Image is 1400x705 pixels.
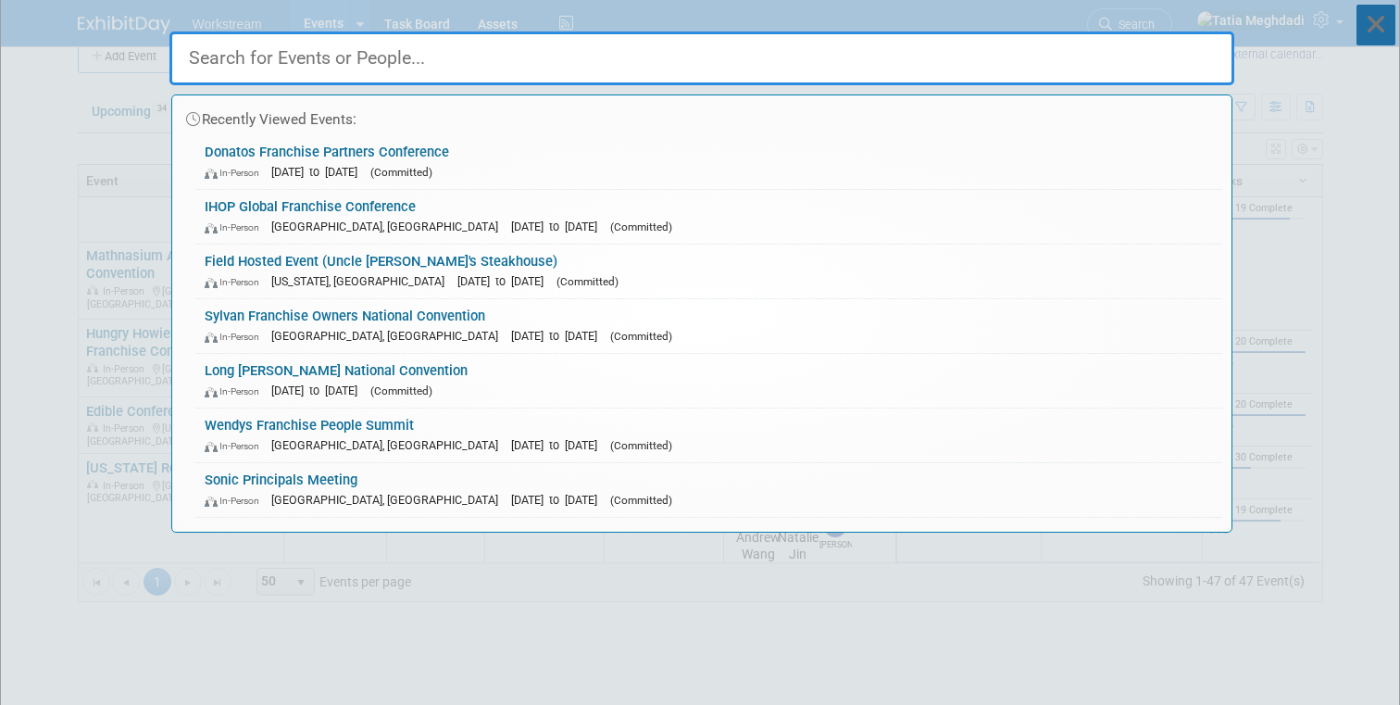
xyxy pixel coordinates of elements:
[195,135,1222,189] a: Donatos Franchise Partners Conference In-Person [DATE] to [DATE] (Committed)
[271,220,507,233] span: [GEOGRAPHIC_DATA], [GEOGRAPHIC_DATA]
[205,221,268,233] span: In-Person
[205,167,268,179] span: In-Person
[271,438,507,452] span: [GEOGRAPHIC_DATA], [GEOGRAPHIC_DATA]
[195,299,1222,353] a: Sylvan Franchise Owners National Convention In-Person [GEOGRAPHIC_DATA], [GEOGRAPHIC_DATA] [DATE]...
[511,438,606,452] span: [DATE] to [DATE]
[511,329,606,343] span: [DATE] to [DATE]
[271,329,507,343] span: [GEOGRAPHIC_DATA], [GEOGRAPHIC_DATA]
[511,493,606,507] span: [DATE] to [DATE]
[511,220,606,233] span: [DATE] to [DATE]
[205,276,268,288] span: In-Person
[205,385,268,397] span: In-Person
[271,493,507,507] span: [GEOGRAPHIC_DATA], [GEOGRAPHIC_DATA]
[169,31,1234,85] input: Search for Events or People...
[205,331,268,343] span: In-Person
[457,274,553,288] span: [DATE] to [DATE]
[181,95,1222,135] div: Recently Viewed Events:
[195,409,1222,462] a: Wendys Franchise People Summit In-Person [GEOGRAPHIC_DATA], [GEOGRAPHIC_DATA] [DATE] to [DATE] (C...
[205,440,268,452] span: In-Person
[610,220,672,233] span: (Committed)
[195,463,1222,517] a: Sonic Principals Meeting In-Person [GEOGRAPHIC_DATA], [GEOGRAPHIC_DATA] [DATE] to [DATE] (Committed)
[610,439,672,452] span: (Committed)
[271,384,367,397] span: [DATE] to [DATE]
[195,190,1222,244] a: IHOP Global Franchise Conference In-Person [GEOGRAPHIC_DATA], [GEOGRAPHIC_DATA] [DATE] to [DATE] ...
[271,165,367,179] span: [DATE] to [DATE]
[271,274,454,288] span: [US_STATE], [GEOGRAPHIC_DATA]
[556,275,619,288] span: (Committed)
[195,354,1222,408] a: Long [PERSON_NAME] National Convention In-Person [DATE] to [DATE] (Committed)
[370,166,432,179] span: (Committed)
[370,384,432,397] span: (Committed)
[205,495,268,507] span: In-Person
[610,494,672,507] span: (Committed)
[610,330,672,343] span: (Committed)
[195,245,1222,298] a: Field Hosted Event (Uncle [PERSON_NAME]'s Steakhouse) In-Person [US_STATE], [GEOGRAPHIC_DATA] [DA...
